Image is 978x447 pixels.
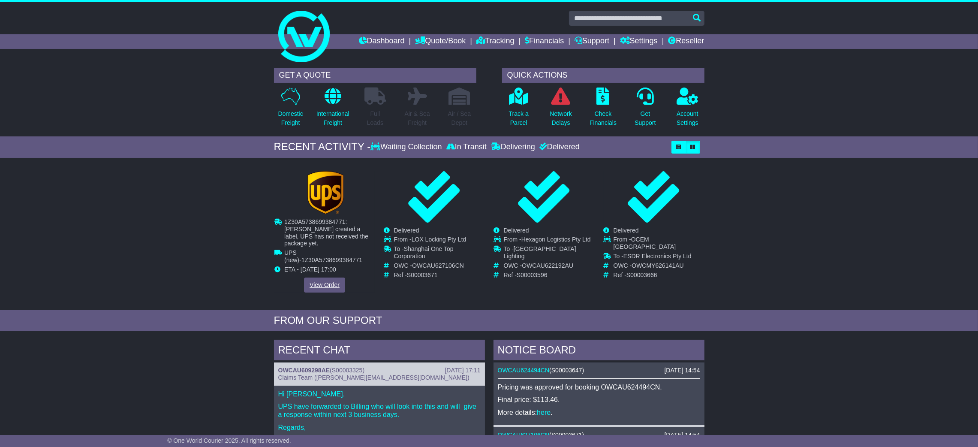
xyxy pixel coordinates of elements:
[278,367,481,374] div: ( )
[498,432,700,439] div: ( )
[494,340,704,363] div: NOTICE BOARD
[278,109,303,127] p: Domestic Freight
[274,68,476,83] div: GET A QUOTE
[504,262,594,272] td: OWC -
[167,437,291,444] span: © One World Courier 2025. All rights reserved.
[502,68,704,83] div: QUICK ACTIONS
[445,367,480,374] div: [DATE] 17:11
[614,227,639,234] span: Delivered
[284,218,368,247] span: 1Z30A5738699384771: [PERSON_NAME] created a label, UPS has not received the package yet.
[589,87,617,132] a: CheckFinancials
[412,236,466,243] span: LOX Locking Pty Ltd
[415,34,466,49] a: Quote/Book
[307,171,343,214] img: GetCarrierServiceLogo
[394,272,484,279] td: Ref -
[575,34,609,49] a: Support
[614,253,704,262] td: To -
[498,367,550,374] a: OWCAU624494CN
[517,272,548,278] span: S00003596
[677,109,698,127] p: Account Settings
[549,87,572,132] a: NetworkDelays
[304,278,345,293] a: View Order
[537,409,551,416] a: here
[504,272,594,279] td: Ref -
[407,272,438,278] span: S00003671
[301,257,362,263] span: 1Z30A5738699384771
[522,262,573,269] span: OWCAU622192AU
[370,142,444,152] div: Waiting Collection
[284,266,336,272] span: ETA - [DATE] 17:00
[504,245,594,262] td: To -
[626,272,657,278] span: S00003666
[332,367,363,374] span: S00003325
[284,249,375,266] td: -
[316,87,350,132] a: InternationalFreight
[359,34,405,49] a: Dashboard
[278,402,481,419] p: UPS have forwarded to Billing who will look into this and will give a response within next 3 busi...
[412,262,464,269] span: OWCAU627106CN
[620,34,658,49] a: Settings
[614,262,704,272] td: OWC -
[274,340,485,363] div: RECENT CHAT
[476,34,514,49] a: Tracking
[394,245,454,260] span: Shanghai One Top Corporation
[664,367,700,374] div: [DATE] 14:54
[444,142,489,152] div: In Transit
[498,383,700,391] p: Pricing was approved for booking OWCAU624494CN.
[551,432,582,438] span: S00003671
[614,236,676,250] span: OCEM [GEOGRAPHIC_DATA]
[498,367,700,374] div: ( )
[504,245,576,260] span: [GEOGRAPHIC_DATA] Lighting
[405,109,430,127] p: Air & Sea Freight
[274,314,704,327] div: FROM OUR SUPPORT
[394,262,484,272] td: OWC -
[635,109,656,127] p: Get Support
[632,262,683,269] span: OWCMY626141AU
[498,396,700,404] p: Final price: $113.46.
[278,390,481,398] p: Hi [PERSON_NAME],
[664,432,700,439] div: [DATE] 14:54
[590,109,617,127] p: Check Financials
[634,87,656,132] a: GetSupport
[504,236,594,245] td: From -
[537,142,580,152] div: Delivered
[525,34,564,49] a: Financials
[676,87,699,132] a: AccountSettings
[521,236,591,243] span: Hexagon Logistics Pty Ltd
[489,142,537,152] div: Delivering
[551,367,582,374] span: S00003647
[394,236,484,245] td: From -
[284,249,299,263] span: UPS (new)
[614,272,704,279] td: Ref -
[277,87,303,132] a: DomesticFreight
[448,109,471,127] p: Air / Sea Depot
[394,245,484,262] td: To -
[509,109,529,127] p: Track a Parcel
[668,34,704,49] a: Reseller
[509,87,529,132] a: Track aParcel
[278,374,469,381] span: Claims Team ([PERSON_NAME][EMAIL_ADDRESS][DOMAIN_NAME])
[498,432,550,438] a: OWCAU627106CN
[316,109,349,127] p: International Freight
[614,236,704,253] td: From -
[278,367,330,374] a: OWCAU609298AE
[504,227,529,234] span: Delivered
[364,109,386,127] p: Full Loads
[498,408,700,417] p: More details: .
[394,227,419,234] span: Delivered
[274,141,371,153] div: RECENT ACTIVITY -
[623,253,692,260] span: ESDR Electronics Pty Ltd
[278,423,481,432] p: Regards,
[550,109,572,127] p: Network Delays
